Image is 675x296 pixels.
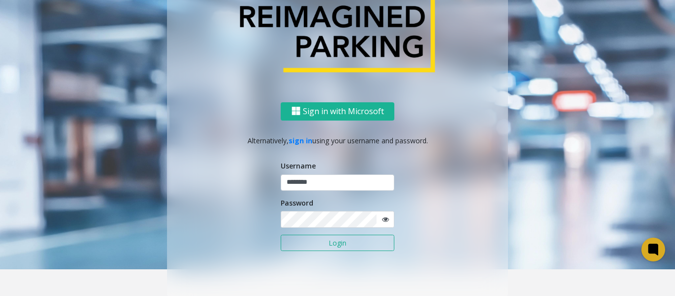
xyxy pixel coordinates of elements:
button: Sign in with Microsoft [281,102,394,120]
p: Alternatively, using your username and password. [177,135,498,145]
label: Username [281,160,316,170]
a: sign in [289,135,312,145]
label: Password [281,197,313,208]
button: Login [281,235,394,252]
